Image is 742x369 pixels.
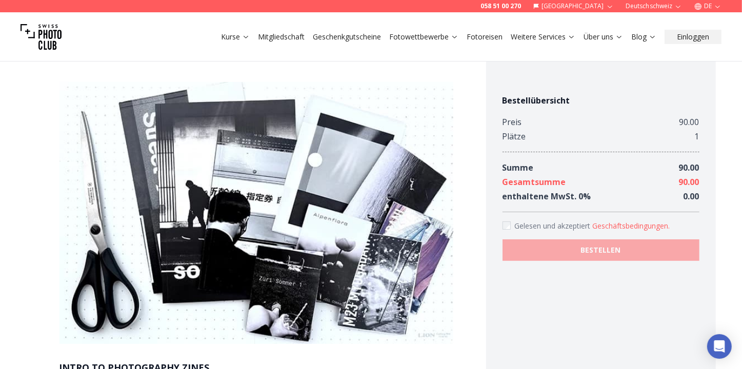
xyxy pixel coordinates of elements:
[480,2,521,10] a: 058 51 00 270
[309,30,385,44] button: Geschenkgutscheine
[467,32,503,42] a: Fotoreisen
[59,82,453,344] img: INTRO TO PHOTOGRAPHY ZINES
[679,115,699,129] div: 90.00
[503,239,699,261] button: BESTELLEN
[627,30,660,44] button: Blog
[503,175,566,189] div: Gesamtsumme
[385,30,463,44] button: Fotowettbewerbe
[515,221,593,231] span: Gelesen und akzeptiert
[503,221,511,230] input: Accept terms
[684,191,699,202] span: 0.00
[503,160,534,175] div: Summe
[503,129,526,143] div: Plätze
[631,32,656,42] a: Blog
[503,189,591,203] div: enthaltene MwSt. 0 %
[581,245,621,255] b: BESTELLEN
[679,162,699,173] span: 90.00
[511,32,575,42] a: Weitere Services
[463,30,507,44] button: Fotoreisen
[679,176,699,188] span: 90.00
[707,334,732,359] div: Open Intercom Messenger
[389,32,458,42] a: Fotowettbewerbe
[313,32,381,42] a: Geschenkgutscheine
[21,16,62,57] img: Swiss photo club
[507,30,579,44] button: Weitere Services
[217,30,254,44] button: Kurse
[665,30,721,44] button: Einloggen
[695,129,699,143] div: 1
[593,221,670,231] button: Accept termsGelesen und akzeptiert
[503,94,699,107] h4: Bestellübersicht
[254,30,309,44] button: Mitgliedschaft
[258,32,305,42] a: Mitgliedschaft
[584,32,623,42] a: Über uns
[503,115,522,129] div: Preis
[579,30,627,44] button: Über uns
[221,32,250,42] a: Kurse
